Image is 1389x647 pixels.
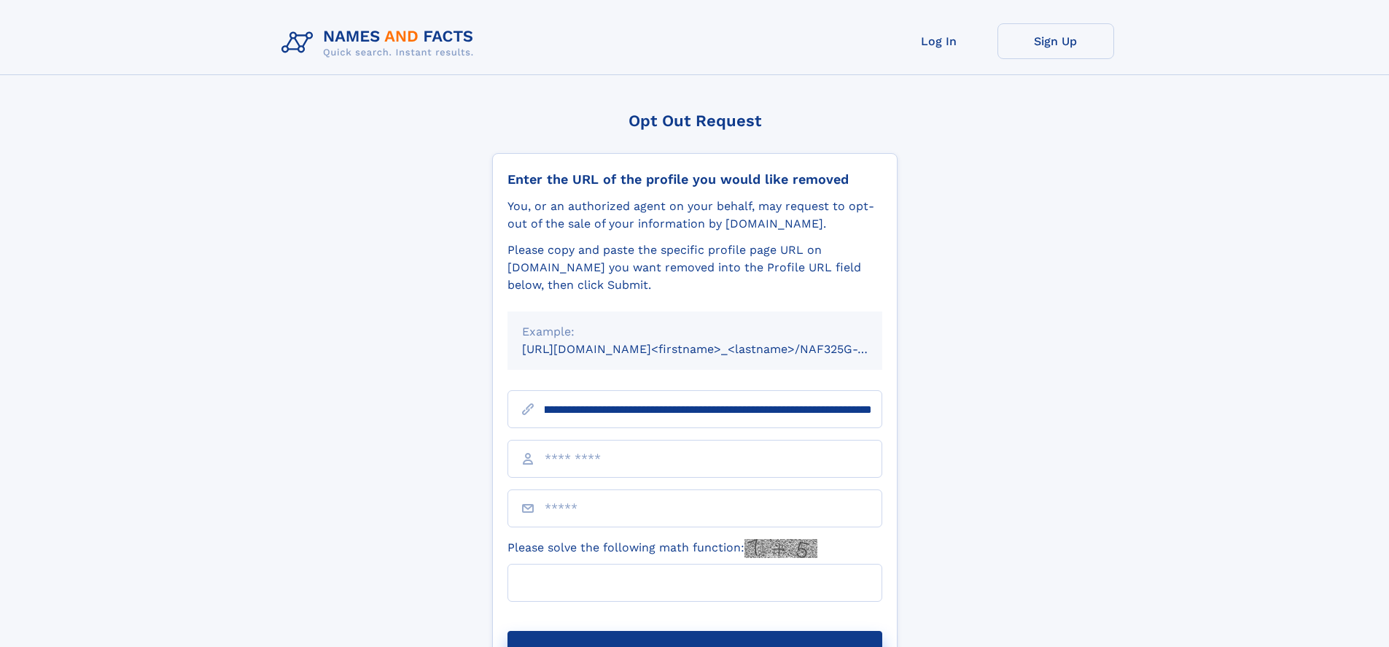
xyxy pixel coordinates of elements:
[507,171,882,187] div: Enter the URL of the profile you would like removed
[507,539,817,558] label: Please solve the following math function:
[507,198,882,233] div: You, or an authorized agent on your behalf, may request to opt-out of the sale of your informatio...
[522,342,910,356] small: [URL][DOMAIN_NAME]<firstname>_<lastname>/NAF325G-xxxxxxxx
[492,112,898,130] div: Opt Out Request
[522,323,868,341] div: Example:
[276,23,486,63] img: Logo Names and Facts
[881,23,997,59] a: Log In
[997,23,1114,59] a: Sign Up
[507,241,882,294] div: Please copy and paste the specific profile page URL on [DOMAIN_NAME] you want removed into the Pr...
